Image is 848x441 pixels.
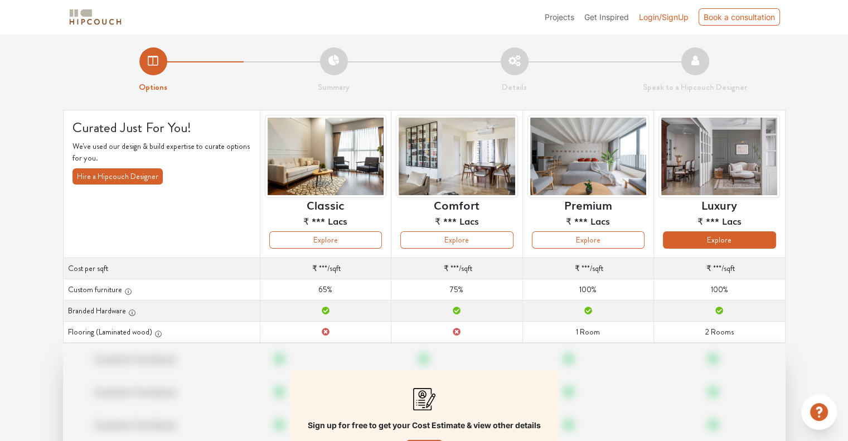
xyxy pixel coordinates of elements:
button: Explore [663,231,776,249]
td: /sqft [391,258,522,279]
strong: Options [139,81,167,93]
img: header-preview [527,115,649,198]
td: /sqft [260,258,391,279]
td: 100% [654,279,785,301]
td: /sqft [522,258,653,279]
td: 100% [522,279,653,301]
p: We've used our design & build expertise to curate options for you. [72,140,251,164]
th: Flooring (Laminated wood) [63,322,260,343]
span: Get Inspired [584,12,629,22]
h6: Comfort [434,198,479,211]
p: Sign up for free to get your Cost Estimate & view other details [308,419,541,431]
th: Branded Hardware [63,301,260,322]
span: logo-horizontal.svg [67,4,123,30]
td: 1 Room [522,322,653,343]
img: header-preview [396,115,517,198]
h6: Luxury [701,198,737,211]
strong: Details [502,81,527,93]
img: header-preview [658,115,780,198]
h4: Curated Just For You! [72,119,251,136]
img: header-preview [265,115,386,198]
td: 75% [391,279,522,301]
button: Hire a Hipcouch Designer [72,168,163,185]
td: /sqft [654,258,785,279]
button: Explore [532,231,645,249]
button: Explore [400,231,513,249]
td: 65% [260,279,391,301]
th: Custom furniture [63,279,260,301]
button: Explore [269,231,382,249]
strong: Speak to a Hipcouch Designer [643,81,747,93]
span: Login/SignUp [639,12,689,22]
div: Book a consultation [699,8,780,26]
strong: Summary [318,81,350,93]
img: logo-horizontal.svg [67,7,123,27]
th: Cost per sqft [63,258,260,279]
td: 2 Rooms [654,322,785,343]
h6: Classic [307,198,344,211]
h6: Premium [564,198,612,211]
span: Projects [545,12,574,22]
